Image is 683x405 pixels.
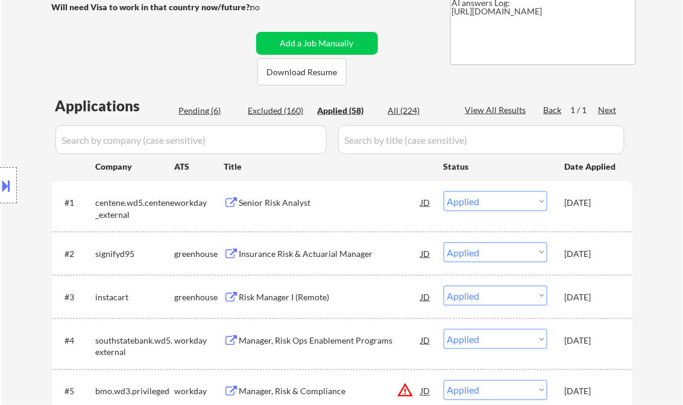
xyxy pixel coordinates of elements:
[239,197,421,209] div: Senior Risk Analyst
[565,386,618,398] div: [DATE]
[65,386,86,398] div: #5
[465,104,530,116] div: View All Results
[175,335,224,347] div: workday
[420,329,432,351] div: JD
[571,104,599,116] div: 1 / 1
[96,386,175,398] div: bmo.wd3.privileged
[175,386,224,398] div: workday
[338,125,625,154] input: Search by title (case sensitive)
[251,1,285,13] div: no
[565,248,618,260] div: [DATE]
[257,58,347,85] button: Download Resume
[239,291,421,303] div: Risk Manager I (Remote)
[420,286,432,308] div: JD
[397,382,414,399] button: warning_amber
[444,155,547,177] div: Status
[420,191,432,213] div: JD
[565,291,618,303] div: [DATE]
[388,105,449,117] div: All (224)
[224,161,432,173] div: Title
[599,104,618,116] div: Next
[420,243,432,264] div: JD
[420,380,432,402] div: JD
[565,161,618,173] div: Date Applied
[65,335,86,347] div: #4
[96,335,175,358] div: southstatebank.wd5.external
[565,335,618,347] div: [DATE]
[239,248,421,260] div: Insurance Risk & Actuarial Manager
[544,104,563,116] div: Back
[52,2,253,12] strong: Will need Visa to work in that country now/future?:
[256,32,378,55] button: Add a Job Manually
[239,386,421,398] div: Manager, Risk & Compliance
[239,335,421,347] div: Manager, Risk Ops Enablement Programs
[318,105,378,117] div: Applied (58)
[565,197,618,209] div: [DATE]
[248,105,309,117] div: Excluded (160)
